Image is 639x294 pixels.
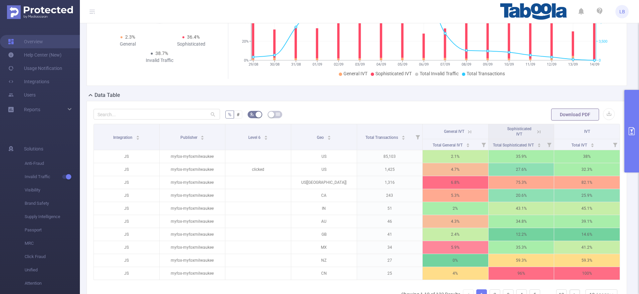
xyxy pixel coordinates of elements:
i: icon: caret-up [466,142,470,144]
span: Total IVT [571,143,588,147]
tspan: 13/09 [568,62,578,67]
tspan: 10/09 [504,62,514,67]
p: 45.1% [554,202,620,215]
tspan: 30/08 [270,62,279,67]
p: myfox-myfoxmilwaukee [160,254,225,267]
i: icon: caret-up [201,135,204,137]
span: Geo [317,135,325,140]
i: icon: caret-up [402,135,405,137]
span: Level 6 [248,135,262,140]
tspan: 08/09 [462,62,471,67]
p: 20.6% [489,189,554,202]
span: Sophisticated IVT [507,127,532,137]
span: General IVT [343,71,367,76]
tspan: 12/09 [547,62,556,67]
p: myfox-myfoxmilwaukee [160,241,225,254]
tspan: 0% [244,58,249,63]
span: 36.4% [187,34,200,40]
p: GB [291,228,357,241]
span: MRC [25,237,80,250]
p: AU [291,215,357,228]
i: icon: caret-down [201,137,204,139]
p: 39.1% [554,215,620,228]
p: JS [94,189,159,202]
span: Solutions [24,142,43,155]
i: Filter menu [413,124,422,150]
p: 4.7% [423,163,488,176]
p: 82.1% [554,176,620,189]
tspan: 3,500 [599,39,607,44]
i: icon: bg-colors [250,112,254,116]
p: 34.8% [489,215,554,228]
p: JS [94,267,159,280]
p: 14.6% [554,228,620,241]
i: icon: caret-up [136,135,140,137]
i: Filter menu [610,139,620,150]
tspan: 02/09 [333,62,343,67]
p: 4.3% [423,215,488,228]
tspan: 40% [242,20,249,25]
span: 2.3% [125,34,135,40]
p: 1,425 [357,163,423,176]
span: Publisher [180,135,198,140]
p: 51 [357,202,423,215]
span: Supply Intelligence [25,210,80,223]
p: 12.2% [489,228,554,241]
p: 2% [423,202,488,215]
span: IVT [584,129,590,134]
a: Integrations [8,75,49,88]
p: 27 [357,254,423,267]
tspan: 29/08 [248,62,258,67]
span: Visibility [25,183,80,197]
div: General [96,41,159,48]
a: Overview [8,35,43,48]
i: icon: caret-down [590,145,594,147]
p: 38% [554,150,620,163]
tspan: 0 [599,58,601,63]
span: Reports [24,107,40,112]
p: 43.1% [489,202,554,215]
p: 27.6% [489,163,554,176]
p: myfox-myfoxmilwaukee [160,215,225,228]
img: Protected Media [7,5,73,19]
span: Total Transactions [365,135,399,140]
p: myfox-myfoxmilwaukee [160,228,225,241]
p: 0% [423,254,488,267]
button: Download PDF [551,109,599,121]
a: Reports [24,103,40,116]
div: Invalid Traffic [128,57,191,64]
div: Sort [264,135,268,139]
i: icon: caret-up [590,142,594,144]
p: 35.9% [489,150,554,163]
i: Filter menu [544,139,554,150]
span: Brand Safety [25,197,80,210]
span: Click Fraud [25,250,80,263]
p: 5.3% [423,189,488,202]
p: clicked [225,163,291,176]
span: Total General IVT [433,143,464,147]
p: 25.9% [554,189,620,202]
p: 2.1% [423,150,488,163]
span: 38.7% [155,51,168,56]
p: JS [94,254,159,267]
i: icon: caret-down [537,145,541,147]
p: myfox-myfoxmilwaukee [160,163,225,176]
span: Attention [25,277,80,290]
p: NZ [291,254,357,267]
p: 46 [357,215,423,228]
p: 6.8% [423,176,488,189]
tspan: 11/09 [526,62,535,67]
div: Sort [466,142,470,146]
p: 1,316 [357,176,423,189]
tspan: 05/09 [397,62,407,67]
tspan: 09/09 [483,62,493,67]
p: JS [94,241,159,254]
p: 35.3% [489,241,554,254]
p: 85,103 [357,150,423,163]
p: myfox-myfoxmilwaukee [160,202,225,215]
p: 32.3% [554,163,620,176]
tspan: 06/09 [419,62,429,67]
a: Users [8,88,36,102]
p: US [291,150,357,163]
i: icon: caret-down [264,137,268,139]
